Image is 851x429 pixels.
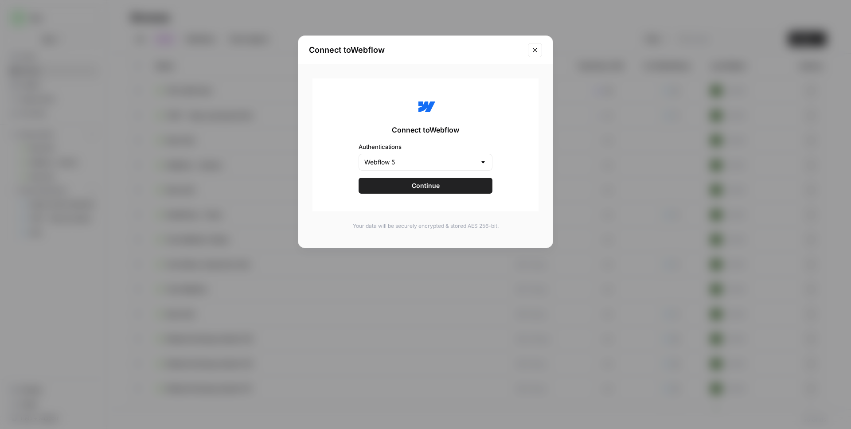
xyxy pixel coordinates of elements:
h2: Connect to Webflow [309,44,523,56]
input: Webflow 5 [364,158,476,167]
span: Connect to Webflow [392,125,459,135]
span: Continue [412,181,440,190]
button: Close modal [528,43,542,57]
p: Your data will be securely encrypted & stored AES 256-bit. [312,222,539,230]
label: Authentications [359,142,492,151]
button: Continue [359,178,492,194]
